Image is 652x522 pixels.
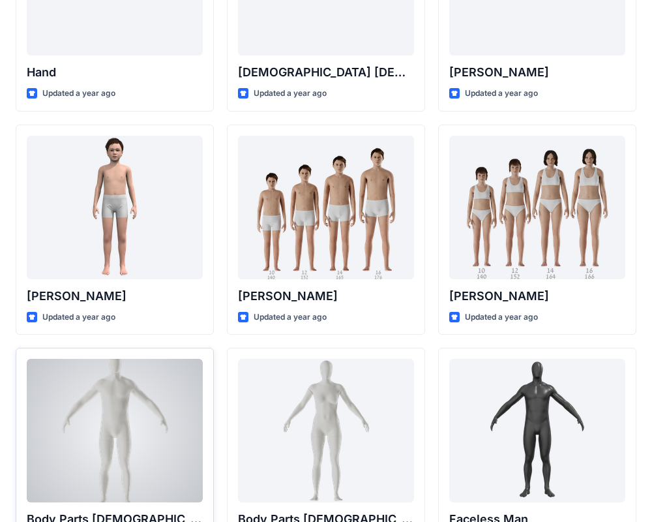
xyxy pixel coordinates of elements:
p: Updated a year ago [465,87,538,100]
p: Updated a year ago [254,87,327,100]
p: [PERSON_NAME] [449,63,625,82]
a: Emil [27,136,203,279]
p: Updated a year ago [254,311,327,324]
p: [DEMOGRAPHIC_DATA] [DEMOGRAPHIC_DATA] [238,63,414,82]
a: Brandon [238,136,414,279]
p: Updated a year ago [42,311,115,324]
p: Updated a year ago [42,87,115,100]
a: Brenda [449,136,625,279]
p: [PERSON_NAME] [27,287,203,305]
a: Body Parts Male [27,359,203,502]
p: Updated a year ago [465,311,538,324]
p: [PERSON_NAME] [238,287,414,305]
a: Body Parts Female [238,359,414,502]
a: Faceless Man [449,359,625,502]
p: [PERSON_NAME] [449,287,625,305]
p: Hand [27,63,203,82]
